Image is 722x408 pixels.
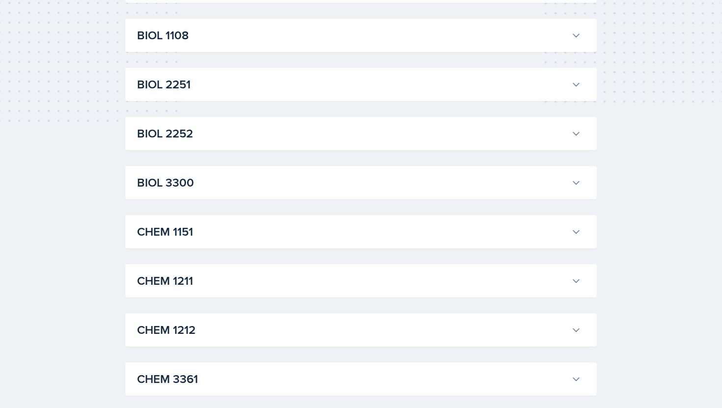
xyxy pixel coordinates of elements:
button: BIOL 3300 [135,172,583,193]
h3: CHEM 1211 [137,272,567,290]
button: BIOL 1108 [135,25,583,46]
button: BIOL 2252 [135,123,583,144]
button: CHEM 1151 [135,221,583,243]
h3: BIOL 2251 [137,76,567,93]
h3: BIOL 1108 [137,27,567,44]
h3: BIOL 3300 [137,174,567,191]
h3: CHEM 3361 [137,370,567,388]
button: CHEM 1212 [135,319,583,341]
button: CHEM 1211 [135,270,583,292]
button: BIOL 2251 [135,74,583,95]
h3: CHEM 1151 [137,223,567,241]
h3: CHEM 1212 [137,321,567,339]
h3: BIOL 2252 [137,125,567,142]
button: CHEM 3361 [135,368,583,390]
